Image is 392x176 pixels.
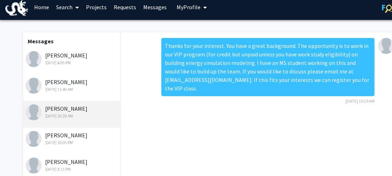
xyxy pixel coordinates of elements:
[26,78,42,94] img: Hetvi Shah
[26,60,118,66] div: [DATE] 4:05 PM
[161,38,375,96] div: Thanks for your interest. You have a great background. The opportunity is to work in our VIP prog...
[26,113,118,119] div: [DATE] 10:29 AM
[26,158,42,174] img: Aaviral Jain
[5,144,30,171] iframe: Chat
[26,131,118,146] div: [PERSON_NAME]
[345,98,375,104] span: [DATE] 10:29 AM
[26,104,42,120] img: Siya Shah
[26,158,118,172] div: [PERSON_NAME]
[26,51,42,67] img: Ben Robare
[28,38,54,45] b: Messages
[26,51,118,66] div: [PERSON_NAME]
[26,78,118,93] div: [PERSON_NAME]
[26,139,118,146] div: [DATE] 10:05 PM
[26,86,118,93] div: [DATE] 11:45 AM
[26,104,118,119] div: [PERSON_NAME]
[26,166,118,172] div: [DATE] 3:11 PM
[177,4,200,11] span: My Profile
[26,131,42,147] img: Jake Black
